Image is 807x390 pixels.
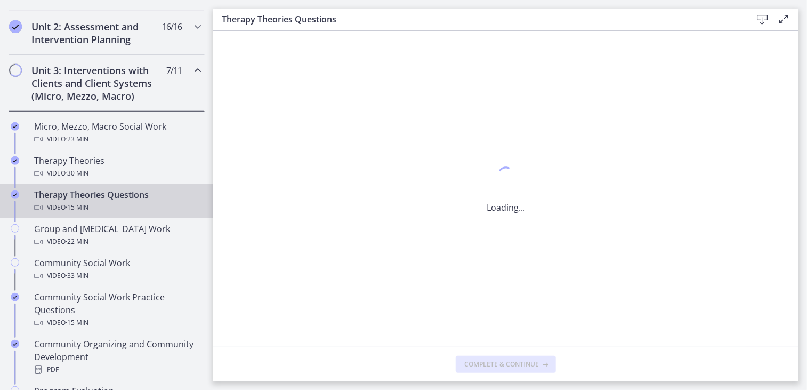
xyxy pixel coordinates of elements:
div: Community Social Work Practice Questions [34,291,200,329]
div: Video [34,269,200,282]
i: Completed [11,156,19,165]
div: Video [34,235,200,248]
div: 1 [487,164,525,188]
span: · 23 min [66,133,88,146]
div: Video [34,201,200,214]
div: Community Social Work [34,257,200,282]
button: Complete & continue [456,356,556,373]
div: Video [34,167,200,180]
div: Therapy Theories Questions [34,188,200,214]
i: Completed [11,340,19,348]
span: Complete & continue [464,360,539,369]
h2: Unit 3: Interventions with Clients and Client Systems (Micro, Mezzo, Macro) [31,64,162,102]
i: Completed [11,122,19,131]
div: Therapy Theories [34,154,200,180]
div: PDF [34,363,200,376]
div: Community Organizing and Community Development [34,338,200,376]
div: Group and [MEDICAL_DATA] Work [34,222,200,248]
h2: Unit 2: Assessment and Intervention Planning [31,20,162,46]
div: Micro, Mezzo, Macro Social Work [34,120,200,146]
div: Video [34,133,200,146]
i: Completed [9,20,22,33]
span: · 22 min [66,235,88,248]
span: · 15 min [66,316,88,329]
i: Completed [11,293,19,301]
span: 7 / 11 [166,64,182,77]
div: Video [34,316,200,329]
span: 16 / 16 [162,20,182,33]
i: Completed [11,190,19,199]
span: · 15 min [66,201,88,214]
span: · 33 min [66,269,88,282]
span: · 30 min [66,167,88,180]
p: Loading... [487,201,525,214]
h3: Therapy Theories Questions [222,13,735,26]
